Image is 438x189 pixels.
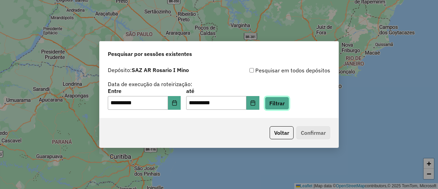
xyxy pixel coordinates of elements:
[265,97,289,110] button: Filtrar
[108,80,192,88] label: Data de execução da roteirização:
[132,67,189,73] strong: SAZ AR Rosario I Mino
[186,87,259,95] label: até
[108,87,181,95] label: Entre
[108,50,192,58] span: Pesquisar por sessões existentes
[108,66,189,74] label: Depósito:
[270,126,294,139] button: Voltar
[168,96,181,110] button: Choose Date
[219,66,330,74] div: Pesquisar em todos depósitos
[246,96,259,110] button: Choose Date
